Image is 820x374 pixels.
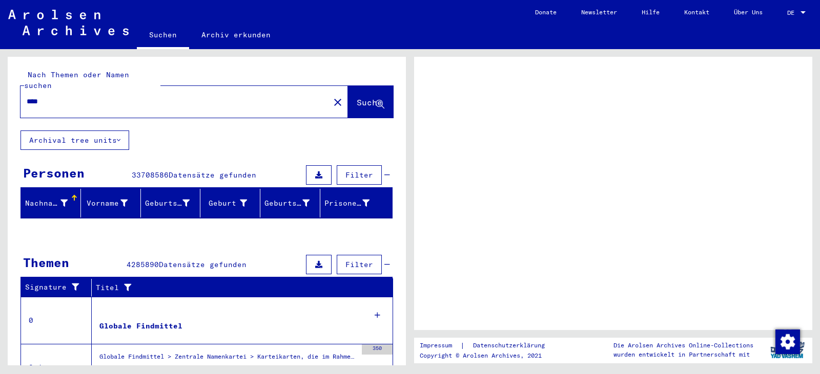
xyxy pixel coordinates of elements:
img: Arolsen_neg.svg [8,10,129,35]
div: Geburt‏ [204,195,260,211]
div: Vorname [85,195,140,211]
div: Vorname [85,198,128,209]
button: Clear [327,92,348,112]
div: Nachname [25,195,80,211]
span: 4285890 [127,260,159,269]
div: Titel [96,282,373,293]
button: Filter [337,165,382,185]
div: Themen [23,253,69,272]
div: Geburtsname [145,198,190,209]
div: Prisoner # [324,195,382,211]
span: Filter [345,170,373,180]
span: DE [787,9,798,16]
p: wurden entwickelt in Partnerschaft mit [613,350,753,359]
div: Geburtsdatum [264,198,310,209]
div: Zustimmung ändern [775,329,799,354]
mat-header-cell: Vorname [81,189,141,217]
span: Filter [345,260,373,269]
span: 33708586 [132,170,169,180]
a: Archiv erkunden [189,23,283,47]
p: Copyright © Arolsen Archives, 2021 [420,351,557,360]
div: Geburtsdatum [264,195,322,211]
td: 0 [21,297,92,344]
div: Globale Findmittel > Zentrale Namenkartei > Karteikarten, die im Rahmen der sequentiellen Massend... [99,352,357,366]
img: Zustimmung ändern [775,329,800,354]
div: Nachname [25,198,68,209]
div: Signature [25,279,94,296]
span: Suche [357,97,382,107]
mat-header-cell: Geburtsdatum [260,189,320,217]
mat-header-cell: Geburt‏ [200,189,260,217]
div: Titel [96,279,383,296]
mat-header-cell: Geburtsname [141,189,201,217]
div: Personen [23,164,85,182]
img: yv_logo.png [768,337,807,363]
p: Die Arolsen Archives Online-Collections [613,341,753,350]
div: Geburtsname [145,195,203,211]
mat-icon: close [332,96,344,108]
div: Globale Findmittel [99,321,182,332]
span: Datensätze gefunden [169,170,256,180]
div: Prisoner # [324,198,370,209]
button: Archival tree units [20,130,129,150]
div: 350 [362,344,393,355]
mat-label: Nach Themen oder Namen suchen [24,70,129,90]
div: Signature [25,282,84,293]
div: | [420,340,557,351]
a: Suchen [137,23,189,49]
a: Datenschutzerklärung [465,340,557,351]
mat-header-cell: Nachname [21,189,81,217]
button: Filter [337,255,382,274]
mat-header-cell: Prisoner # [320,189,392,217]
div: Geburt‏ [204,198,247,209]
span: Datensätze gefunden [159,260,247,269]
button: Suche [348,86,393,118]
a: Impressum [420,340,460,351]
